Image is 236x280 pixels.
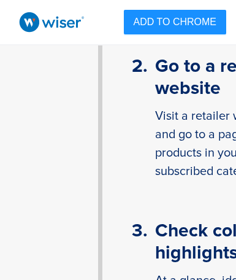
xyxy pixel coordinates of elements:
button: ADD TO CHROME [124,10,226,34]
div: 2 . [132,55,148,181]
img: wiser-logo [10,2,94,42]
span: ADD TO CHROME [134,14,216,29]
